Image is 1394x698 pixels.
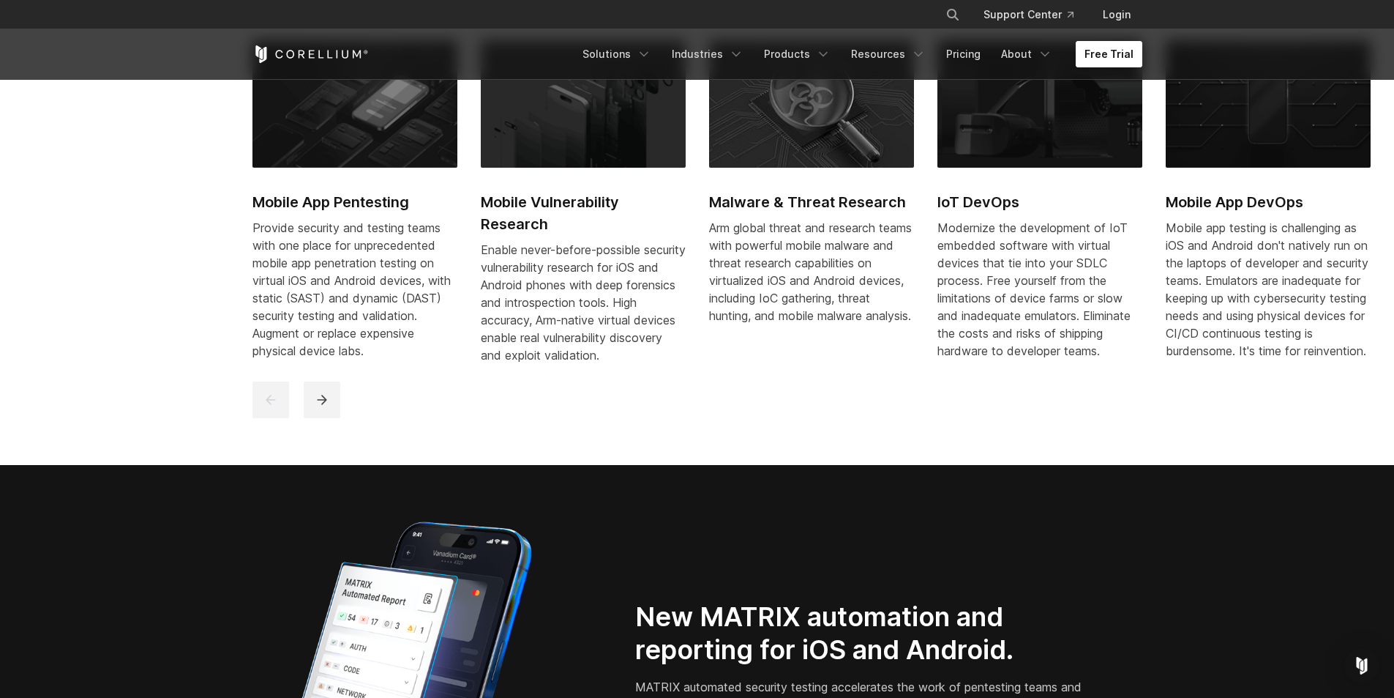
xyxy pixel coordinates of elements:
h2: Mobile App DevOps [1166,191,1371,213]
img: Mobile App DevOps [1166,40,1371,168]
div: Open Intercom Messenger [1344,648,1379,683]
a: Corellium Home [252,45,369,63]
button: next [304,382,340,418]
a: Resources [842,41,934,67]
div: Provide security and testing teams with one place for unprecedented mobile app penetration testin... [252,219,457,360]
div: Mobile app testing is challenging as iOS and Android don't natively run on the laptops of develop... [1166,219,1371,360]
a: IoT DevOps IoT DevOps Modernize the development of IoT embedded software with virtual devices tha... [937,40,1142,377]
a: Malware & Threat Research Malware & Threat Research Arm global threat and research teams with pow... [709,40,914,342]
h2: Malware & Threat Research [709,191,914,213]
h2: Mobile Vulnerability Research [481,191,686,235]
h2: IoT DevOps [937,191,1142,213]
a: Mobile Vulnerability Research Mobile Vulnerability Research Enable never-before-possible security... [481,40,686,382]
a: Solutions [574,41,660,67]
div: Arm global threat and research teams with powerful mobile malware and threat research capabilitie... [709,219,914,324]
button: Search [940,1,966,28]
div: Modernize the development of IoT embedded software with virtual devices that tie into your SDLC p... [937,219,1142,360]
div: Navigation Menu [574,41,1142,67]
img: Malware & Threat Research [709,40,914,168]
img: Mobile App Pentesting [252,40,457,168]
img: Mobile Vulnerability Research [481,40,686,168]
a: Products [755,41,839,67]
img: IoT DevOps [937,40,1142,168]
h2: New MATRIX automation and reporting for iOS and Android. [635,601,1087,667]
a: Free Trial [1076,41,1142,67]
div: Enable never-before-possible security vulnerability research for iOS and Android phones with deep... [481,241,686,364]
a: Industries [663,41,752,67]
a: About [992,41,1061,67]
a: Mobile App Pentesting Mobile App Pentesting Provide security and testing teams with one place for... [252,40,457,377]
button: previous [252,382,289,418]
a: Support Center [972,1,1085,28]
a: Pricing [937,41,989,67]
h2: Mobile App Pentesting [252,191,457,213]
a: Login [1091,1,1142,28]
div: Navigation Menu [928,1,1142,28]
